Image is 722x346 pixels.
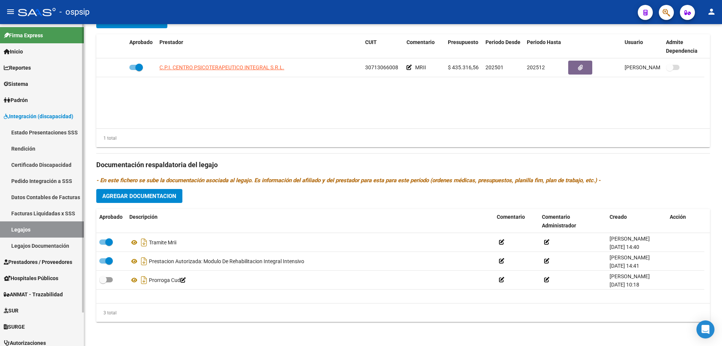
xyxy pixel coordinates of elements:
[445,34,482,59] datatable-header-cell: Presupuesto
[4,306,18,315] span: SUR
[365,64,398,70] span: 30713066008
[4,323,25,331] span: SURGE
[96,160,710,170] h3: Documentación respaldatoria del legajo
[362,34,403,59] datatable-header-cell: CUIT
[4,64,31,72] span: Reportes
[448,39,478,45] span: Presupuesto
[485,64,504,70] span: 202501
[159,39,183,45] span: Prestador
[159,64,284,70] span: C.P.I. CENTRO PSICOTERAPEUTICO INTEGRAL S.R.L.
[96,309,117,317] div: 3 total
[485,39,520,45] span: Periodo Desde
[625,39,643,45] span: Usuario
[527,39,561,45] span: Periodo Hasta
[102,193,176,200] span: Agregar Documentacion
[129,236,491,248] div: Tramite Mrii
[129,214,158,220] span: Descripción
[99,214,123,220] span: Aprobado
[4,274,58,282] span: Hospitales Públicos
[610,273,650,279] span: [PERSON_NAME]
[610,236,650,242] span: [PERSON_NAME]
[96,134,117,142] div: 1 total
[539,209,607,234] datatable-header-cell: Comentario Administrador
[4,96,28,104] span: Padrón
[707,7,716,16] mat-icon: person
[126,209,494,234] datatable-header-cell: Descripción
[4,258,72,266] span: Prestadores / Proveedores
[696,320,714,338] div: Open Intercom Messenger
[4,112,73,120] span: Integración (discapacidad)
[4,290,63,299] span: ANMAT - Trazabilidad
[403,34,445,59] datatable-header-cell: Comentario
[448,64,479,70] span: $ 435.316,56
[96,177,601,184] i: - En este fichero se sube la documentación asociada al legajo. Es información del afiliado y del ...
[59,4,89,20] span: - ospsip
[527,64,545,70] span: 202512
[494,209,539,234] datatable-header-cell: Comentario
[625,64,684,70] span: [PERSON_NAME] [DATE]
[156,34,362,59] datatable-header-cell: Prestador
[4,47,23,56] span: Inicio
[663,34,704,59] datatable-header-cell: Admite Dependencia
[6,7,15,16] mat-icon: menu
[670,214,686,220] span: Acción
[667,209,704,234] datatable-header-cell: Acción
[139,274,149,286] i: Descargar documento
[96,189,182,203] button: Agregar Documentacion
[666,39,698,54] span: Admite Dependencia
[139,236,149,248] i: Descargar documento
[610,282,639,288] span: [DATE] 10:18
[129,39,153,45] span: Aprobado
[610,244,639,250] span: [DATE] 14:40
[407,39,435,45] span: Comentario
[497,214,525,220] span: Comentario
[524,34,565,59] datatable-header-cell: Periodo Hasta
[4,80,28,88] span: Sistema
[607,209,667,234] datatable-header-cell: Creado
[542,214,576,229] span: Comentario Administrador
[622,34,663,59] datatable-header-cell: Usuario
[610,214,627,220] span: Creado
[129,274,491,286] div: Prorroga Cud
[415,64,426,70] span: MRII
[139,255,149,267] i: Descargar documento
[126,34,156,59] datatable-header-cell: Aprobado
[610,255,650,261] span: [PERSON_NAME]
[482,34,524,59] datatable-header-cell: Periodo Desde
[129,255,491,267] div: Prestacion Autorizada: Modulo De Rehabilitacion Integral Intensivo
[610,263,639,269] span: [DATE] 14:41
[365,39,377,45] span: CUIT
[4,31,43,40] span: Firma Express
[96,209,126,234] datatable-header-cell: Aprobado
